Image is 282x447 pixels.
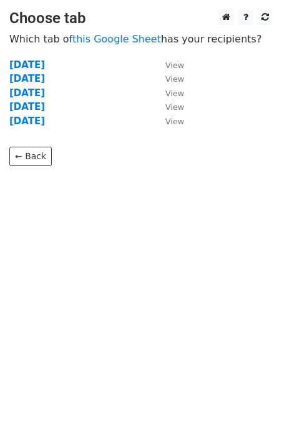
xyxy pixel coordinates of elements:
a: ← Back [9,147,52,166]
a: View [153,73,184,84]
a: View [153,101,184,112]
small: View [165,89,184,98]
h3: Choose tab [9,9,273,27]
a: [DATE] [9,115,45,127]
small: View [165,61,184,70]
a: this Google Sheet [72,33,161,45]
a: View [153,115,184,127]
a: [DATE] [9,73,45,84]
iframe: Chat Widget [220,387,282,447]
p: Which tab of has your recipients? [9,32,273,46]
small: View [165,117,184,126]
small: View [165,102,184,112]
a: [DATE] [9,59,45,71]
a: View [153,87,184,99]
a: [DATE] [9,101,45,112]
a: View [153,59,184,71]
small: View [165,74,184,84]
a: [DATE] [9,87,45,99]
